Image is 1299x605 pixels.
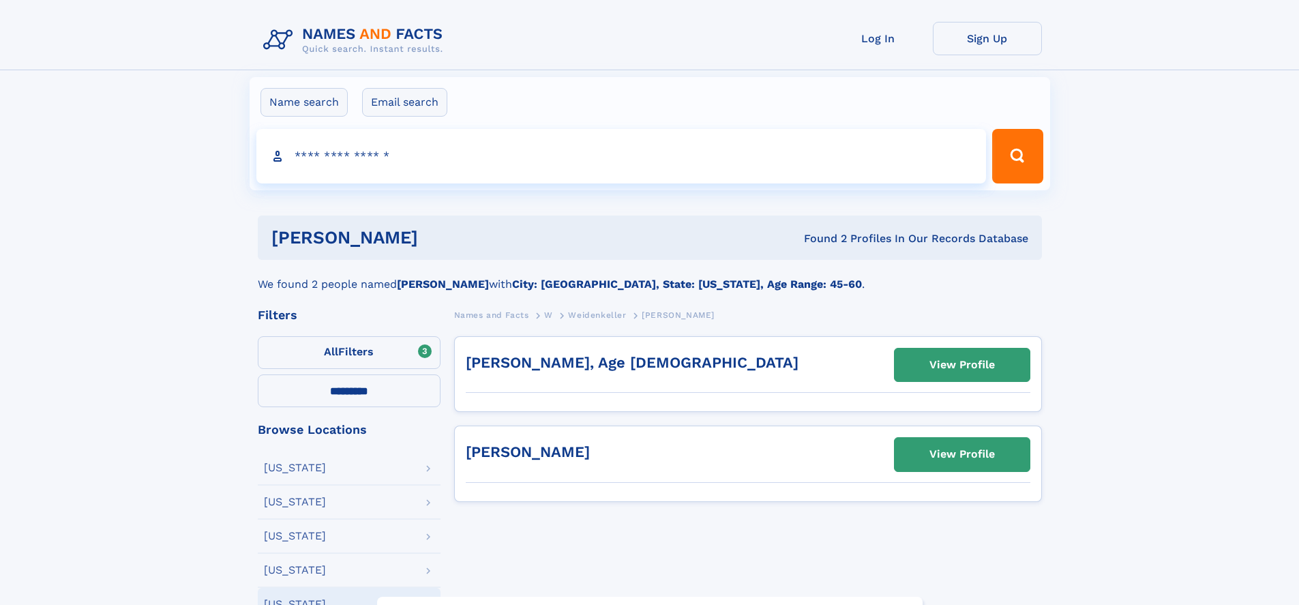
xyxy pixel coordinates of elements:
[568,306,626,323] a: Weidenkeller
[258,424,441,436] div: Browse Locations
[258,22,454,59] img: Logo Names and Facts
[895,349,1030,381] a: View Profile
[324,345,338,358] span: All
[397,278,489,291] b: [PERSON_NAME]
[933,22,1042,55] a: Sign Up
[271,229,611,246] h1: [PERSON_NAME]
[642,310,715,320] span: [PERSON_NAME]
[362,88,447,117] label: Email search
[256,129,987,183] input: search input
[264,531,326,542] div: [US_STATE]
[992,129,1043,183] button: Search Button
[512,278,862,291] b: City: [GEOGRAPHIC_DATA], State: [US_STATE], Age Range: 45-60
[544,310,553,320] span: W
[264,462,326,473] div: [US_STATE]
[454,306,529,323] a: Names and Facts
[824,22,933,55] a: Log In
[260,88,348,117] label: Name search
[895,438,1030,471] a: View Profile
[929,349,995,381] div: View Profile
[466,443,590,460] a: [PERSON_NAME]
[466,354,798,371] a: [PERSON_NAME], Age [DEMOGRAPHIC_DATA]
[929,439,995,470] div: View Profile
[264,497,326,507] div: [US_STATE]
[544,306,553,323] a: W
[568,310,626,320] span: Weidenkeller
[264,565,326,576] div: [US_STATE]
[258,260,1042,293] div: We found 2 people named with .
[611,231,1028,246] div: Found 2 Profiles In Our Records Database
[258,309,441,321] div: Filters
[258,336,441,369] label: Filters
